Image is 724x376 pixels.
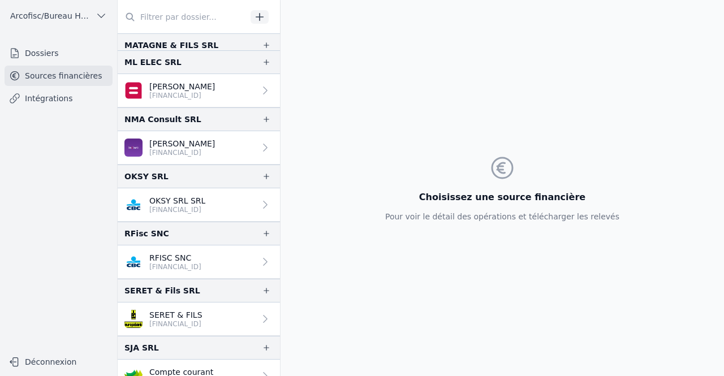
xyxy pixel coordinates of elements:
[149,262,201,271] p: [FINANCIAL_ID]
[124,284,200,297] div: SERET & Fils SRL
[5,353,113,371] button: Déconnexion
[10,10,91,21] span: Arcofisc/Bureau Haot
[5,88,113,109] a: Intégrations
[118,74,280,107] a: [PERSON_NAME] [FINANCIAL_ID]
[149,319,202,329] p: [FINANCIAL_ID]
[124,310,143,328] img: EUROPA_BANK_EURBBE99XXX.png
[124,253,143,271] img: CBC_CREGBEBB.png
[149,91,215,100] p: [FINANCIAL_ID]
[149,81,215,92] p: [PERSON_NAME]
[5,7,113,25] button: Arcofisc/Bureau Haot
[118,7,247,27] input: Filtrer par dossier...
[124,38,218,52] div: MATAGNE & FILS SRL
[149,205,205,214] p: [FINANCIAL_ID]
[118,245,280,279] a: RFISC SNC [FINANCIAL_ID]
[118,188,280,222] a: OKSY SRL SRL [FINANCIAL_ID]
[118,302,280,336] a: SERET & FILS [FINANCIAL_ID]
[124,196,143,214] img: CBC_CREGBEBB.png
[385,211,619,222] p: Pour voir le détail des opérations et télécharger les relevés
[124,113,201,126] div: NMA Consult SRL
[149,138,215,149] p: [PERSON_NAME]
[124,341,159,355] div: SJA SRL
[385,191,619,204] h3: Choisissez une source financière
[124,139,143,157] img: BEOBANK_CTBKBEBX.png
[124,170,169,183] div: OKSY SRL
[149,309,202,321] p: SERET & FILS
[149,148,215,157] p: [FINANCIAL_ID]
[149,252,201,263] p: RFISC SNC
[149,195,205,206] p: OKSY SRL SRL
[5,66,113,86] a: Sources financières
[124,55,182,69] div: ML ELEC SRL
[118,131,280,165] a: [PERSON_NAME] [FINANCIAL_ID]
[124,81,143,100] img: belfius-1.png
[124,227,169,240] div: RFisc SNC
[5,43,113,63] a: Dossiers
